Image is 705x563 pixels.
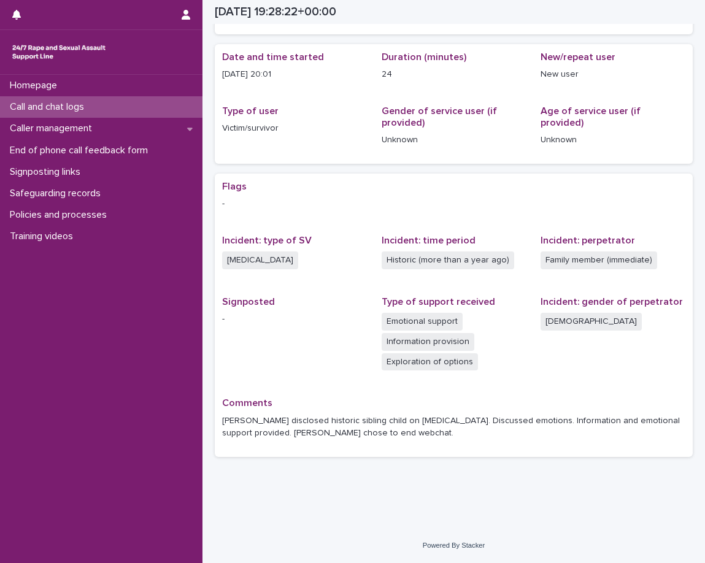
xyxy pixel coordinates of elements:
span: Incident: time period [382,236,476,245]
p: Training videos [5,231,83,242]
span: Gender of service user (if provided) [382,106,497,128]
span: Incident: type of SV [222,236,312,245]
span: Comments [222,398,272,408]
p: Unknown [382,134,526,147]
span: Type of support received [382,297,495,307]
p: [DATE] 20:01 [222,68,367,81]
span: Type of user [222,106,279,116]
p: New user [541,68,685,81]
p: End of phone call feedback form [5,145,158,156]
p: Call and chat logs [5,101,94,113]
span: Family member (immediate) [541,251,657,269]
h2: [DATE] 19:28:22+00:00 [215,5,336,19]
p: [PERSON_NAME] disclosed historic sibling child on [MEDICAL_DATA]. Discussed emotions. Information... [222,415,685,440]
span: Emotional support [382,313,463,331]
span: Age of service user (if provided) [541,106,641,128]
span: Date and time started [222,52,324,62]
p: Homepage [5,80,67,91]
span: Incident: gender of perpetrator [541,297,683,307]
span: [MEDICAL_DATA] [222,251,298,269]
p: Safeguarding records [5,188,110,199]
span: Signposted [222,297,275,307]
span: Information provision [382,333,474,351]
span: Flags [222,182,247,191]
span: Historic (more than a year ago) [382,251,514,269]
a: Powered By Stacker [423,542,485,549]
span: Duration (minutes) [382,52,466,62]
p: Unknown [541,134,685,147]
img: rhQMoQhaT3yELyF149Cw [10,40,108,64]
p: - [222,313,367,326]
span: Exploration of options [382,353,478,371]
p: Caller management [5,123,102,134]
p: Victim/survivor [222,122,367,135]
p: Signposting links [5,166,90,178]
span: [DEMOGRAPHIC_DATA] [541,313,642,331]
p: - [222,197,685,210]
span: New/repeat user [541,52,615,62]
p: 24 [382,68,526,81]
p: Policies and processes [5,209,117,221]
span: Incident: perpetrator [541,236,635,245]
